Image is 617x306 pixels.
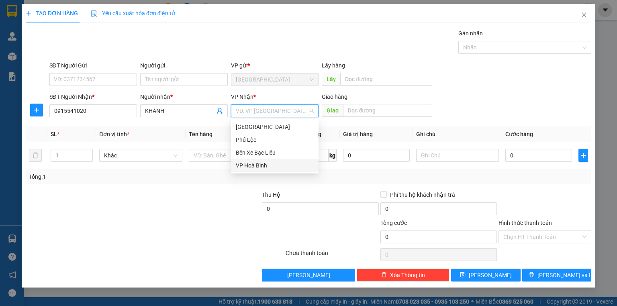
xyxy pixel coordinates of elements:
[460,272,466,278] span: save
[573,4,595,27] button: Close
[49,92,137,101] div: SĐT Người Nhận
[469,271,512,279] span: [PERSON_NAME]
[285,249,379,263] div: Chưa thanh toán
[29,149,42,162] button: delete
[322,62,345,69] span: Lấy hàng
[340,73,432,86] input: Dọc đường
[343,104,432,117] input: Dọc đường
[579,152,588,159] span: plus
[91,10,176,16] span: Yêu cầu xuất hóa đơn điện tử
[343,131,373,137] span: Giá trị hàng
[329,149,337,162] span: kg
[262,269,355,282] button: [PERSON_NAME]
[99,131,129,137] span: Đơn vị tính
[505,131,533,137] span: Cước hàng
[231,159,319,172] div: VP Hoà Bình
[287,271,330,279] span: [PERSON_NAME]
[381,272,387,278] span: delete
[30,104,43,116] button: plus
[578,149,588,162] button: plus
[31,107,43,113] span: plus
[236,135,314,144] div: Phú Lộc
[499,220,552,226] label: Hình thức thanh toán
[451,269,521,282] button: save[PERSON_NAME]
[387,190,458,199] span: Phí thu hộ khách nhận trả
[416,149,499,162] input: Ghi Chú
[236,122,314,131] div: [GEOGRAPHIC_DATA]
[322,94,347,100] span: Giao hàng
[236,161,314,170] div: VP Hoà Bình
[322,104,343,117] span: Giao
[231,133,319,146] div: Phú Lộc
[522,269,592,282] button: printer[PERSON_NAME] và In
[217,108,223,114] span: user-add
[380,220,407,226] span: Tổng cước
[458,30,483,37] label: Gán nhãn
[357,269,449,282] button: deleteXóa Thông tin
[581,12,587,18] span: close
[51,131,57,137] span: SL
[529,272,534,278] span: printer
[236,148,314,157] div: Bến Xe Bạc Liêu
[140,61,228,70] div: Người gửi
[231,61,319,70] div: VP gửi
[322,73,340,86] span: Lấy
[26,10,31,16] span: plus
[231,146,319,159] div: Bến Xe Bạc Liêu
[343,149,410,162] input: 0
[231,120,319,133] div: Sài Gòn
[26,10,78,16] span: TẠO ĐƠN HÀNG
[29,172,239,181] div: Tổng: 1
[262,192,280,198] span: Thu Hộ
[104,149,177,161] span: Khác
[390,271,425,279] span: Xóa Thông tin
[189,131,212,137] span: Tên hàng
[140,92,228,101] div: Người nhận
[537,271,594,279] span: [PERSON_NAME] và In
[49,61,137,70] div: SĐT Người Gửi
[91,10,97,17] img: icon
[413,126,502,142] th: Ghi chú
[231,94,253,100] span: VP Nhận
[189,149,272,162] input: VD: Bàn, Ghế
[236,73,314,86] span: Sài Gòn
